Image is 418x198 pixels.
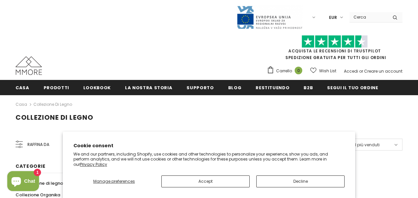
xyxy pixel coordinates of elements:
[319,68,336,74] span: Wish List
[44,80,69,95] a: Prodotti
[5,171,41,193] inbox-online-store-chat: Shopify online store chat
[187,80,214,95] a: supporto
[344,68,358,74] a: Accedi
[16,192,60,198] span: Collezione Organika
[16,163,45,169] span: Categorie
[16,100,27,108] a: Casa
[350,12,388,22] input: Search Site
[310,65,336,77] a: Wish List
[16,85,29,91] span: Casa
[83,85,111,91] span: Lookbook
[304,85,313,91] span: B2B
[364,68,402,74] a: Creare un account
[267,66,306,76] a: Carrello 0
[329,14,337,21] span: EUR
[236,14,303,20] a: Javni Razpis
[125,85,172,91] span: La nostra storia
[228,85,242,91] span: Blog
[44,85,69,91] span: Prodotti
[355,142,380,148] span: I più venduti
[327,85,378,91] span: Segui il tuo ordine
[288,48,381,54] a: Acquista le recensioni di TrustPilot
[16,80,29,95] a: Casa
[16,56,42,75] img: Casi MMORE
[161,175,250,187] button: Accept
[267,38,402,60] span: SPEDIZIONE GRATUITA PER TUTTI GLI ORDINI
[73,152,345,167] p: We and our partners, including Shopify, use cookies and other technologies to personalize your ex...
[295,67,302,74] span: 0
[187,85,214,91] span: supporto
[73,142,345,149] h2: Cookie consent
[256,85,289,91] span: Restituendo
[304,80,313,95] a: B2B
[236,5,303,30] img: Javni Razpis
[256,80,289,95] a: Restituendo
[33,101,72,107] a: Collezione di legno
[27,141,49,148] span: Raffina da
[16,113,93,122] span: Collezione di legno
[359,68,363,74] span: or
[125,80,172,95] a: La nostra storia
[83,80,111,95] a: Lookbook
[80,162,107,167] a: Privacy Policy
[302,35,368,48] img: Fidati di Pilot Stars
[228,80,242,95] a: Blog
[73,175,155,187] button: Manage preferences
[93,178,135,184] span: Manage preferences
[21,180,63,186] span: Collezione di legno
[327,80,378,95] a: Segui il tuo ordine
[256,175,345,187] button: Decline
[276,68,292,74] span: Carrello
